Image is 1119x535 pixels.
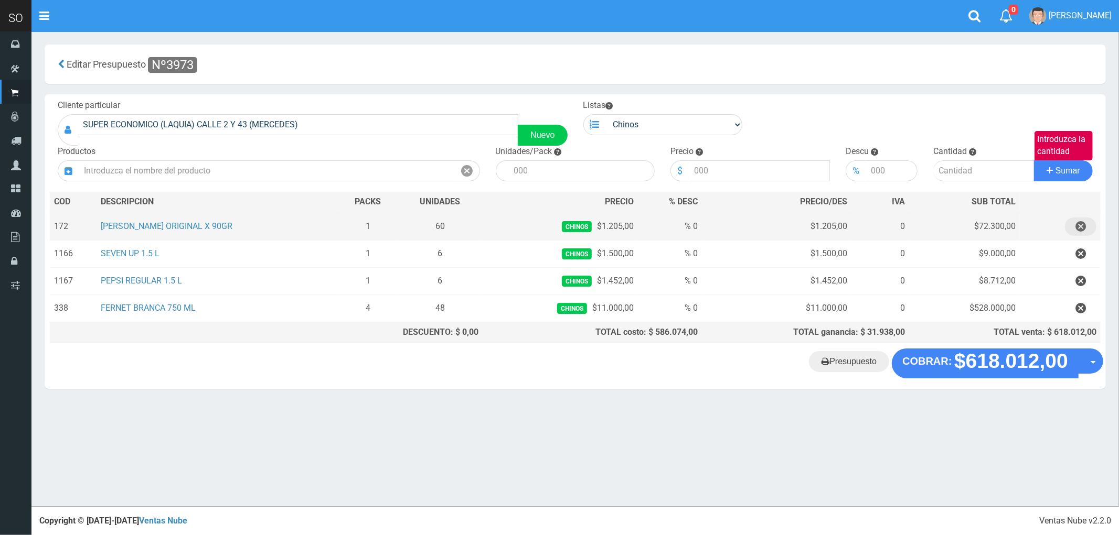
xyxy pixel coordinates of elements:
[846,146,869,158] label: Descu
[1029,7,1047,25] img: User Image
[851,213,909,241] td: 0
[398,294,483,322] td: 48
[557,303,587,314] span: Chinos
[892,196,905,206] span: IVA
[101,303,196,313] a: FERNET BRANCA 750 ML
[669,196,698,206] span: % DESC
[909,267,1020,294] td: $8.712,00
[1034,160,1093,181] button: Sumar
[913,326,1096,339] div: TOTAL venta: $ 618.012,00
[707,326,905,339] div: TOTAL ganancia: $ 31.938,00
[638,294,702,322] td: % 0
[851,240,909,267] td: 0
[338,240,398,267] td: 1
[116,196,154,206] span: CRIPCION
[483,213,638,241] td: $1.205,00
[933,146,967,158] label: Cantidad
[39,516,187,526] strong: Copyright © [DATE]-[DATE]
[702,213,851,241] td: $1.205,00
[483,294,638,322] td: $11.000,00
[101,221,233,231] a: [PERSON_NAME] ORIGINAL X 90GR
[398,192,483,213] th: UNIDADES
[338,192,398,213] th: PACKS
[583,100,613,112] label: Listas
[50,213,97,241] td: 172
[483,267,638,294] td: $1.452,00
[50,192,97,213] th: COD
[702,240,851,267] td: $1.500,00
[50,294,97,322] td: 338
[851,294,909,322] td: 0
[398,267,483,294] td: 6
[148,57,197,73] span: Nº3973
[398,240,483,267] td: 6
[933,160,1035,181] input: Cantidad
[670,160,689,181] div: $
[97,192,338,213] th: DES
[342,326,478,339] div: DESCUENTO: $ 0,00
[638,240,702,267] td: % 0
[58,100,120,112] label: Cliente particular
[689,160,830,181] input: 000
[562,248,592,259] span: Chinos
[851,267,909,294] td: 0
[562,221,592,232] span: Chinos
[50,267,97,294] td: 1167
[1056,166,1080,175] span: Sumar
[496,146,552,158] label: Unidades/Pack
[398,213,483,241] td: 60
[638,213,702,241] td: % 0
[518,125,567,146] a: Nuevo
[846,160,866,181] div: %
[800,196,847,206] span: PRECIO/DES
[909,294,1020,322] td: $528.000,00
[702,294,851,322] td: $11.000,00
[1035,131,1093,160] label: Introduzca la cantidad
[58,146,95,158] label: Productos
[809,351,889,372] a: Presupuesto
[605,196,634,208] span: PRECIO
[562,276,592,287] span: Chinos
[902,355,952,367] strong: COBRAR:
[1009,5,1018,15] span: 0
[338,294,398,322] td: 4
[79,160,455,181] input: Introduzca el nombre del producto
[50,240,97,267] td: 1166
[101,276,183,286] a: PEPSI REGULAR 1.5 L
[670,146,694,158] label: Precio
[338,213,398,241] td: 1
[892,348,1079,378] button: COBRAR: $618.012,00
[483,240,638,267] td: $1.500,00
[909,240,1020,267] td: $9.000,00
[139,516,187,526] a: Ventas Nube
[702,267,851,294] td: $1.452,00
[509,160,655,181] input: 000
[78,114,518,135] input: Consumidor Final
[101,248,160,258] a: SEVEN UP 1.5 L
[954,350,1068,373] strong: $618.012,00
[972,196,1016,208] span: SUB TOTAL
[67,59,146,70] span: Editar Presupuesto
[1049,10,1112,20] span: [PERSON_NAME]
[866,160,918,181] input: 000
[487,326,698,339] div: TOTAL costo: $ 586.074,00
[1039,515,1111,527] div: Ventas Nube v2.2.0
[909,213,1020,241] td: $72.300,00
[638,267,702,294] td: % 0
[338,267,398,294] td: 1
